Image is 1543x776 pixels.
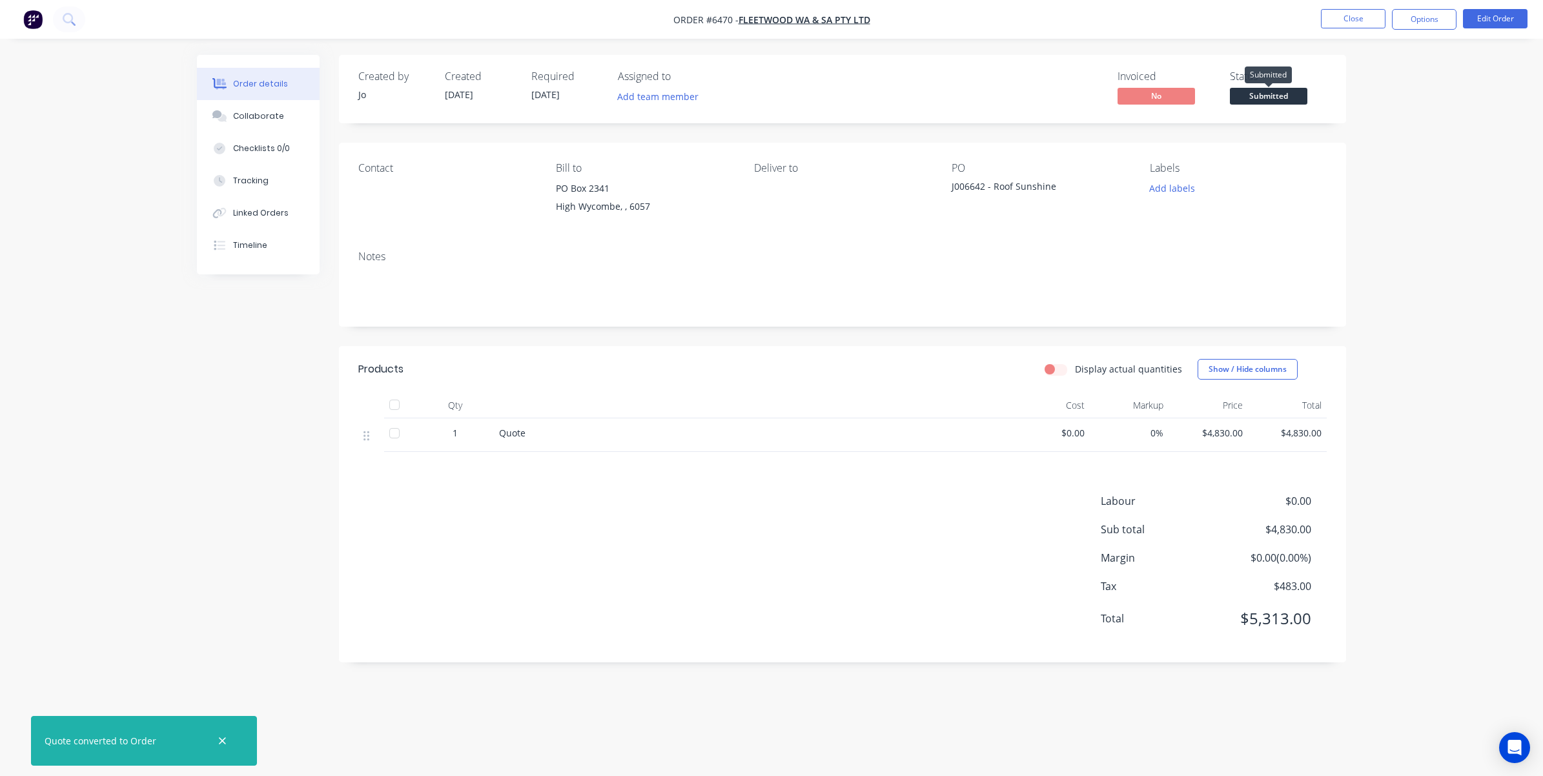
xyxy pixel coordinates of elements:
div: Qty [416,393,494,418]
span: $5,313.00 [1216,607,1311,630]
span: 1 [453,426,458,440]
div: Created by [358,70,429,83]
span: $0.00 [1016,426,1085,440]
button: Linked Orders [197,197,320,229]
span: $4,830.00 [1216,522,1311,537]
span: [DATE] [445,88,473,101]
div: Bill to [556,162,733,174]
div: Markup [1090,393,1169,418]
span: $0.00 ( 0.00 %) [1216,550,1311,566]
div: Total [1248,393,1327,418]
span: 0% [1095,426,1164,440]
div: Created [445,70,516,83]
span: Labour [1101,493,1216,509]
div: J006642 - Roof Sunshine [952,179,1113,198]
div: Jo [358,88,429,101]
button: Order details [197,68,320,100]
span: Margin [1101,550,1216,566]
div: Invoiced [1118,70,1214,83]
button: Options [1392,9,1456,30]
button: Edit Order [1463,9,1528,28]
div: Timeline [233,240,267,251]
div: PO Box 2341 [556,179,733,198]
span: Total [1101,611,1216,626]
a: Fleetwood WA & SA Pty Ltd [739,14,870,26]
span: Submitted [1230,88,1307,104]
div: Checklists 0/0 [233,143,290,154]
div: Quote converted to Order [45,734,156,748]
span: Order #6470 - [673,14,739,26]
div: Required [531,70,602,83]
button: Add labels [1142,179,1201,197]
button: Timeline [197,229,320,261]
button: Tracking [197,165,320,197]
img: Factory [23,10,43,29]
div: Assigned to [618,70,747,83]
span: $4,830.00 [1253,426,1322,440]
span: $4,830.00 [1174,426,1243,440]
button: Submitted [1230,88,1307,107]
div: Collaborate [233,110,284,122]
span: $0.00 [1216,493,1311,509]
span: [DATE] [531,88,560,101]
div: Linked Orders [233,207,289,219]
div: Cost [1010,393,1090,418]
div: High Wycombe, , 6057 [556,198,733,216]
div: PO Box 2341High Wycombe, , 6057 [556,179,733,221]
button: Add team member [611,88,706,105]
div: Price [1169,393,1248,418]
span: $483.00 [1216,578,1311,594]
span: No [1118,88,1195,104]
div: Products [358,362,404,377]
div: PO [952,162,1129,174]
div: Submitted [1245,66,1292,83]
div: Status [1230,70,1327,83]
div: Labels [1150,162,1327,174]
div: Order details [233,78,288,90]
div: Tracking [233,175,269,187]
button: Show / Hide columns [1198,359,1298,380]
button: Checklists 0/0 [197,132,320,165]
button: Collaborate [197,100,320,132]
span: Sub total [1101,522,1216,537]
div: Deliver to [754,162,931,174]
button: Add team member [618,88,706,105]
span: Tax [1101,578,1216,594]
div: Open Intercom Messenger [1499,732,1530,763]
div: Contact [358,162,535,174]
div: Notes [358,250,1327,263]
span: Quote [499,427,526,439]
label: Display actual quantities [1075,362,1182,376]
button: Close [1321,9,1385,28]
